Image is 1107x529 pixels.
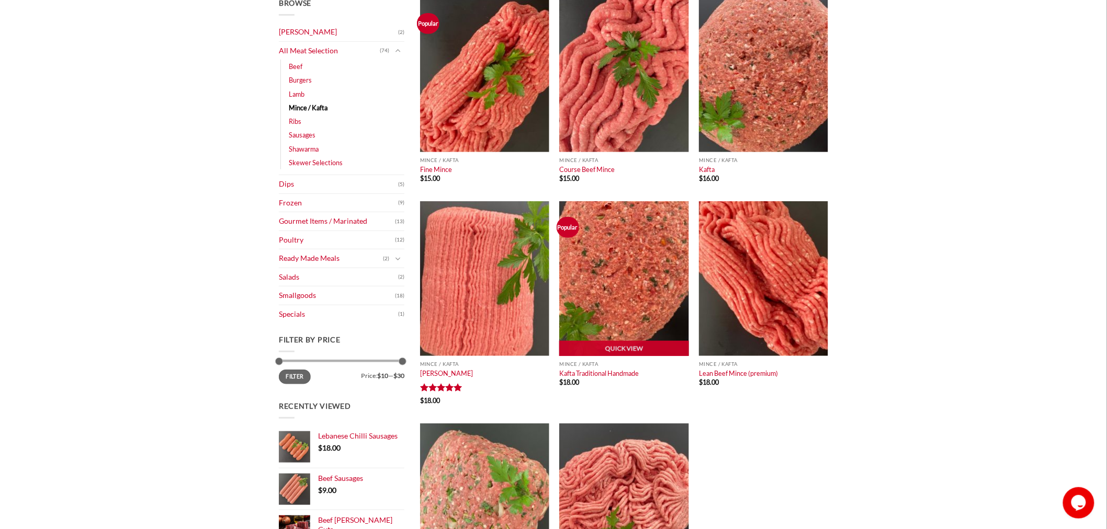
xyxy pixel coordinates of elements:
span: (13) [395,214,404,229]
bdi: 9.00 [318,486,336,494]
button: Toggle [392,45,404,56]
button: Toggle [392,253,404,264]
span: Beef Sausages [318,474,363,482]
span: Rated out of 5 [420,383,462,396]
a: Quick View [559,341,688,356]
p: Mince / Kafta [420,361,549,367]
a: Burgers [289,73,312,87]
img: Lean Beef Mince [699,201,828,356]
a: Skewer Selections [289,156,343,169]
div: Rated 5 out of 5 [420,383,462,393]
span: $ [559,378,563,386]
a: Shawarma [289,142,319,156]
p: Mince / Kafta [559,157,688,163]
a: Gourmet Items / Marinated [279,212,395,231]
a: Smallgoods [279,286,395,305]
span: (1) [398,306,404,322]
span: (2) [398,25,404,40]
a: Beef [289,60,302,73]
a: All Meat Selection [279,42,380,60]
iframe: chat widget [1063,487,1097,519]
p: Mince / Kafta [699,157,828,163]
a: Frozen [279,194,398,212]
span: (2) [383,251,389,267]
a: Ready Made Meals [279,249,383,268]
button: Filter [279,370,311,384]
p: Mince / Kafta [420,157,549,163]
span: (74) [380,43,389,59]
div: Price: — [279,370,404,379]
a: Kafta Traditional Handmade [559,369,639,377]
span: $ [699,378,703,386]
a: Ribs [289,114,301,128]
a: Kafta [699,165,715,174]
a: Lebanese Chilli Sausages [318,431,404,441]
a: Poultry [279,231,395,249]
bdi: 16.00 [699,174,719,182]
span: Filter by price [279,335,341,344]
a: Lamb [289,87,304,101]
bdi: 15.00 [420,174,440,182]
bdi: 18.00 [420,396,440,405]
span: (5) [398,177,404,192]
a: Fine Mince [420,165,452,174]
bdi: 18.00 [318,443,341,452]
a: Sausages [289,128,315,142]
img: Kibbeh Mince [420,201,549,356]
a: Specials [279,305,398,324]
a: [PERSON_NAME] [420,369,473,377]
span: $ [559,174,563,182]
span: $ [318,443,322,452]
span: $ [420,174,424,182]
a: Salads [279,268,398,286]
span: Lebanese Chilli Sausages [318,431,398,440]
span: (18) [395,288,404,304]
a: [PERSON_NAME] [279,23,398,41]
span: $30 [393,372,404,379]
bdi: 18.00 [699,378,719,386]
bdi: 18.00 [559,378,579,386]
img: Kafta Traditional Handmade [559,201,688,356]
a: Beef Sausages [318,474,404,483]
span: Recently Viewed [279,401,351,410]
p: Mince / Kafta [559,361,688,367]
span: $10 [377,372,388,379]
a: Course Beef Mince [559,165,615,174]
span: $ [420,396,424,405]
a: Mince / Kafta [289,101,327,114]
p: Mince / Kafta [699,361,828,367]
span: $ [318,486,322,494]
span: (9) [398,195,404,211]
bdi: 15.00 [559,174,579,182]
span: $ [699,174,703,182]
a: Lean Beef Mince (premium) [699,369,778,377]
span: (12) [395,232,404,248]
span: (2) [398,269,404,285]
a: Dips [279,175,398,193]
